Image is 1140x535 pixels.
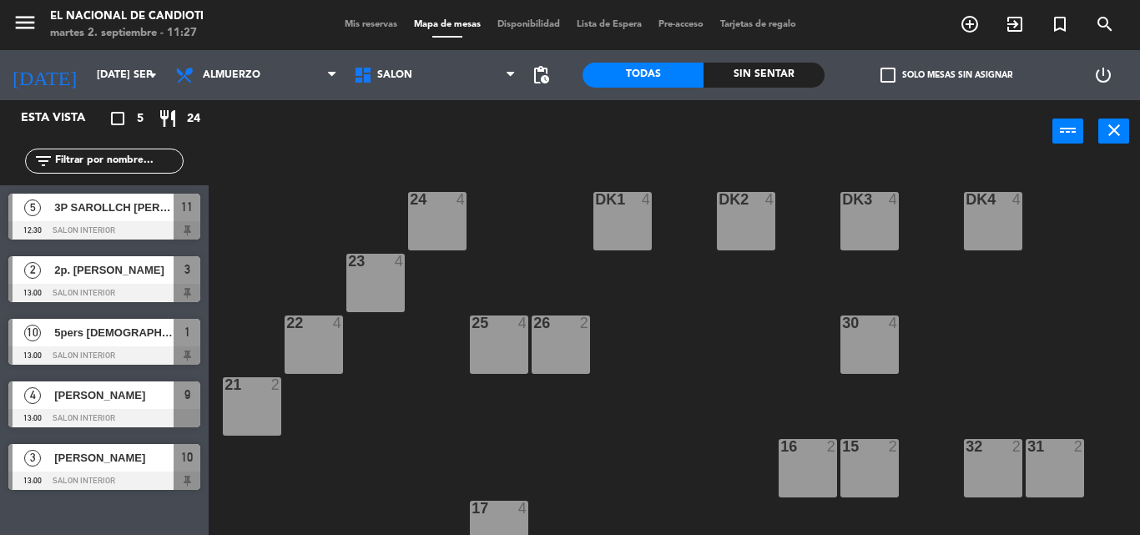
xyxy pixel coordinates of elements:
[54,261,174,279] span: 2p. [PERSON_NAME]
[336,20,406,29] span: Mis reservas
[54,449,174,467] span: [PERSON_NAME]
[53,152,183,170] input: Filtrar por nombre...
[889,192,899,207] div: 4
[33,151,53,171] i: filter_list
[203,69,260,81] span: Almuerzo
[568,20,650,29] span: Lista de Espera
[457,192,467,207] div: 4
[50,25,204,42] div: martes 2. septiembre - 11:27
[1098,119,1129,144] button: close
[1027,439,1028,454] div: 31
[880,68,895,83] span: check_box_outline_blank
[108,109,128,129] i: crop_square
[827,439,837,454] div: 2
[158,109,178,129] i: restaurant
[1095,14,1115,34] i: search
[271,377,281,392] div: 2
[1104,120,1124,140] i: close
[489,20,568,29] span: Disponibilidad
[410,192,411,207] div: 24
[181,197,193,217] span: 11
[1050,14,1070,34] i: turned_in_not
[187,109,200,129] span: 24
[348,254,349,269] div: 23
[642,192,652,207] div: 4
[54,386,174,404] span: [PERSON_NAME]
[650,20,712,29] span: Pre-acceso
[780,439,781,454] div: 16
[184,322,190,342] span: 1
[704,63,825,88] div: Sin sentar
[184,385,190,405] span: 9
[1012,192,1022,207] div: 4
[54,199,174,216] span: 3P SAROLLCH [PERSON_NAME]
[184,260,190,280] span: 3
[24,325,41,341] span: 10
[24,450,41,467] span: 3
[842,439,843,454] div: 15
[286,315,287,331] div: 22
[533,315,534,331] div: 26
[1005,14,1025,34] i: exit_to_app
[960,14,980,34] i: add_circle_outline
[24,262,41,279] span: 2
[889,439,899,454] div: 2
[1093,65,1113,85] i: power_settings_new
[580,315,590,331] div: 2
[889,315,899,331] div: 4
[518,501,528,516] div: 4
[395,254,405,269] div: 4
[377,69,412,81] span: SALON
[333,315,343,331] div: 4
[765,192,775,207] div: 4
[712,20,805,29] span: Tarjetas de regalo
[1074,439,1084,454] div: 2
[24,199,41,216] span: 5
[880,68,1012,83] label: Solo mesas sin asignar
[50,8,204,25] div: El Nacional de Candioti
[8,109,120,129] div: Esta vista
[54,324,174,341] span: 5pers [DEMOGRAPHIC_DATA]
[24,387,41,404] span: 4
[181,447,193,467] span: 10
[13,10,38,35] i: menu
[13,10,38,41] button: menu
[406,20,489,29] span: Mapa de mesas
[1058,120,1078,140] i: power_input
[583,63,704,88] div: Todas
[143,65,163,85] i: arrow_drop_down
[842,315,843,331] div: 30
[595,192,596,207] div: DK1
[1012,439,1022,454] div: 2
[842,192,843,207] div: DK3
[531,65,551,85] span: pending_actions
[518,315,528,331] div: 4
[137,109,144,129] span: 5
[1052,119,1083,144] button: power_input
